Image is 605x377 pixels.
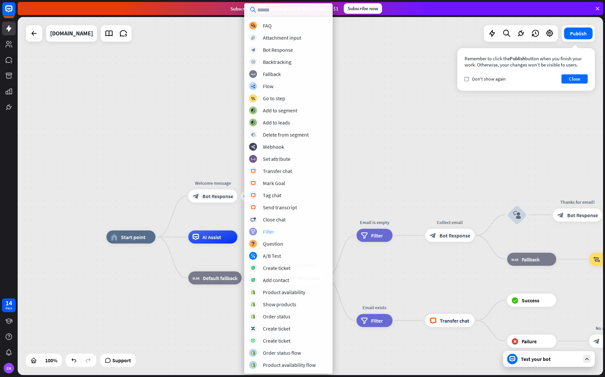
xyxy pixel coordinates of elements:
[263,362,316,368] div: Product availability flow
[251,230,255,234] i: filter
[439,232,470,239] span: Bot Response
[593,256,600,262] i: block_goto
[43,355,59,366] div: 100%
[263,240,283,247] div: Question
[230,4,339,13] div: Subscribe in days to get your first month for $1
[263,289,305,295] div: Product availability
[561,74,588,84] button: Close
[371,317,383,324] span: Filter
[557,212,564,218] i: block_bot_response
[183,180,242,186] div: Welcome message
[263,337,290,344] div: Create ticket
[263,192,281,198] div: Tag chat
[50,25,93,42] div: vozi.com.au
[420,219,479,226] div: Collect email
[263,180,285,186] div: Mark Goal
[521,356,580,362] div: Test your bot
[352,304,397,311] div: Email exists
[263,313,290,320] div: Order status
[251,205,256,210] i: block_livechat
[251,36,255,40] i: block_attachment
[251,24,255,28] i: block_faq
[567,212,598,218] span: Bot Response
[112,355,131,366] span: Support
[263,143,284,150] div: Webhook
[263,107,297,114] div: Add to segment
[5,3,25,22] button: Open LiveChat chat widget
[251,193,256,198] i: block_livechat
[263,277,289,283] div: Add contact
[6,300,12,306] div: 14
[250,217,256,222] i: block_close_chat
[361,232,368,239] i: filter
[352,219,397,226] div: Email is empty
[522,338,537,344] span: Failure
[251,254,255,258] i: block_ab_testing
[430,232,436,239] i: block_bot_response
[4,363,14,373] div: EN
[263,71,281,77] div: Fallback
[251,242,255,246] i: block_question
[243,194,248,198] i: plus
[251,84,255,88] i: builder_tree
[251,181,256,185] i: block_livechat
[263,168,292,174] div: Transfer chat
[263,301,296,308] div: Show products
[465,55,588,68] div: Remember to click the button when you finish your work. Otherwise, your changes won’t be visible ...
[513,211,521,219] i: block_user_input
[251,133,255,137] i: block_delete_from_segment
[251,145,255,149] i: webhooks
[6,306,12,311] div: days
[251,108,255,113] i: block_add_to_segment
[440,317,469,324] span: Transfer chat
[511,338,518,344] i: block_failure
[371,232,383,239] span: Filter
[263,95,285,102] div: Go to step
[263,119,290,126] div: Add to leads
[263,253,281,259] div: A/B Test
[263,325,290,332] div: Create ticket
[511,297,518,303] i: block_success
[263,47,293,53] div: Bot Response
[564,28,593,39] button: Publish
[510,55,525,62] span: Publish
[430,317,436,324] i: block_livechat
[263,265,290,271] div: Create ticket
[522,256,540,262] span: Fallback
[361,317,368,324] i: filter
[251,60,255,64] i: block_backtracking
[251,96,255,101] i: block_goto
[121,234,145,240] span: Start point
[202,193,233,199] span: Bot Response
[593,338,600,344] i: block_bot_response
[263,59,291,65] div: Backtracking
[344,3,382,14] div: Subscribe now
[2,298,16,312] a: 14 days
[263,131,309,138] div: Delete from segment
[251,121,255,125] i: block_add_to_segment
[263,216,285,223] div: Close chat
[111,234,118,240] i: home_2
[202,234,221,240] span: AI Assist
[192,275,199,281] i: block_fallback
[263,349,301,356] div: Order status flow
[263,22,272,29] div: FAQ
[263,156,290,162] div: Set attribute
[192,193,199,199] i: block_bot_response
[263,83,273,89] div: Flow
[263,228,274,235] div: Filter
[251,48,255,52] i: block_bot_response
[203,275,237,281] span: Default fallback
[251,169,256,173] i: block_livechat
[522,297,539,303] span: Success
[251,157,255,161] i: block_set_attribute
[511,256,518,262] i: block_fallback
[251,72,255,76] i: block_fallback
[263,204,297,211] div: Send transcript
[263,34,301,41] div: Attachment input
[472,76,506,82] span: Don't show again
